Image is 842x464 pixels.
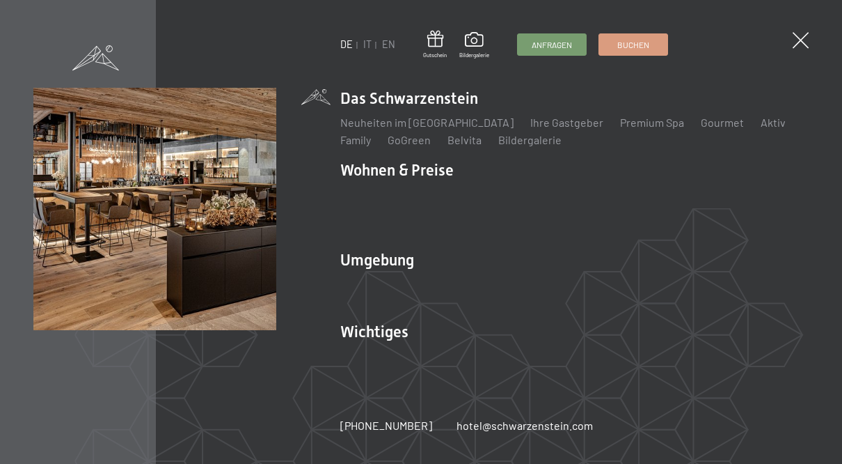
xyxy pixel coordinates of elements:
[363,38,372,50] a: IT
[388,133,431,146] a: GoGreen
[340,419,432,432] span: [PHONE_NUMBER]
[530,116,603,129] a: Ihre Gastgeber
[447,133,482,146] a: Belvita
[456,418,593,433] a: hotel@schwarzenstein.com
[599,34,667,55] a: Buchen
[459,32,489,59] a: Bildergalerie
[498,133,562,146] a: Bildergalerie
[423,52,447,59] span: Gutschein
[620,116,684,129] a: Premium Spa
[532,39,572,51] span: Anfragen
[340,418,432,433] a: [PHONE_NUMBER]
[761,116,786,129] a: Aktiv
[382,38,395,50] a: EN
[340,38,353,50] a: DE
[617,39,649,51] span: Buchen
[518,34,586,55] a: Anfragen
[459,52,489,59] span: Bildergalerie
[340,116,514,129] a: Neuheiten im [GEOGRAPHIC_DATA]
[701,116,744,129] a: Gourmet
[340,133,371,146] a: Family
[423,31,447,59] a: Gutschein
